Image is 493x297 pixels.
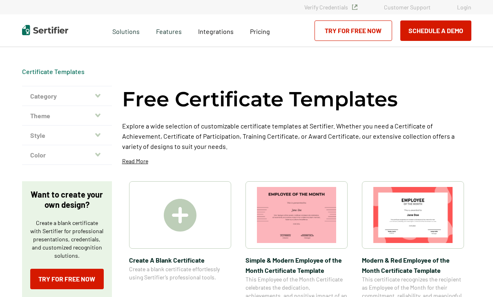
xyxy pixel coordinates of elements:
[22,67,85,76] div: Breadcrumb
[257,187,336,243] img: Simple & Modern Employee of the Month Certificate Template
[22,126,112,145] button: Style
[352,4,357,10] img: Verified
[384,4,431,11] a: Customer Support
[250,25,270,36] a: Pricing
[362,255,464,275] span: Modern & Red Employee of the Month Certificate Template
[129,265,231,281] span: Create a blank certificate effortlessly using Sertifier’s professional tools.
[304,4,357,11] a: Verify Credentials
[22,145,112,165] button: Color
[198,25,234,36] a: Integrations
[315,20,392,41] a: Try for Free Now
[122,121,471,151] p: Explore a wide selection of customizable certificate templates at Sertifier. Whether you need a C...
[30,269,104,289] a: Try for Free Now
[164,199,196,232] img: Create A Blank Certificate
[156,25,182,36] span: Features
[245,255,348,275] span: Simple & Modern Employee of the Month Certificate Template
[198,27,234,35] span: Integrations
[22,25,68,35] img: Sertifier | Digital Credentialing Platform
[22,86,112,106] button: Category
[129,255,231,265] span: Create A Blank Certificate
[22,106,112,126] button: Theme
[30,219,104,260] p: Create a blank certificate with Sertifier for professional presentations, credentials, and custom...
[22,67,85,76] span: Certificate Templates
[373,187,453,243] img: Modern & Red Employee of the Month Certificate Template
[22,67,85,75] a: Certificate Templates
[122,157,148,165] p: Read More
[112,25,140,36] span: Solutions
[122,86,398,112] h1: Free Certificate Templates
[30,189,104,210] p: Want to create your own design?
[457,4,471,11] a: Login
[250,27,270,35] span: Pricing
